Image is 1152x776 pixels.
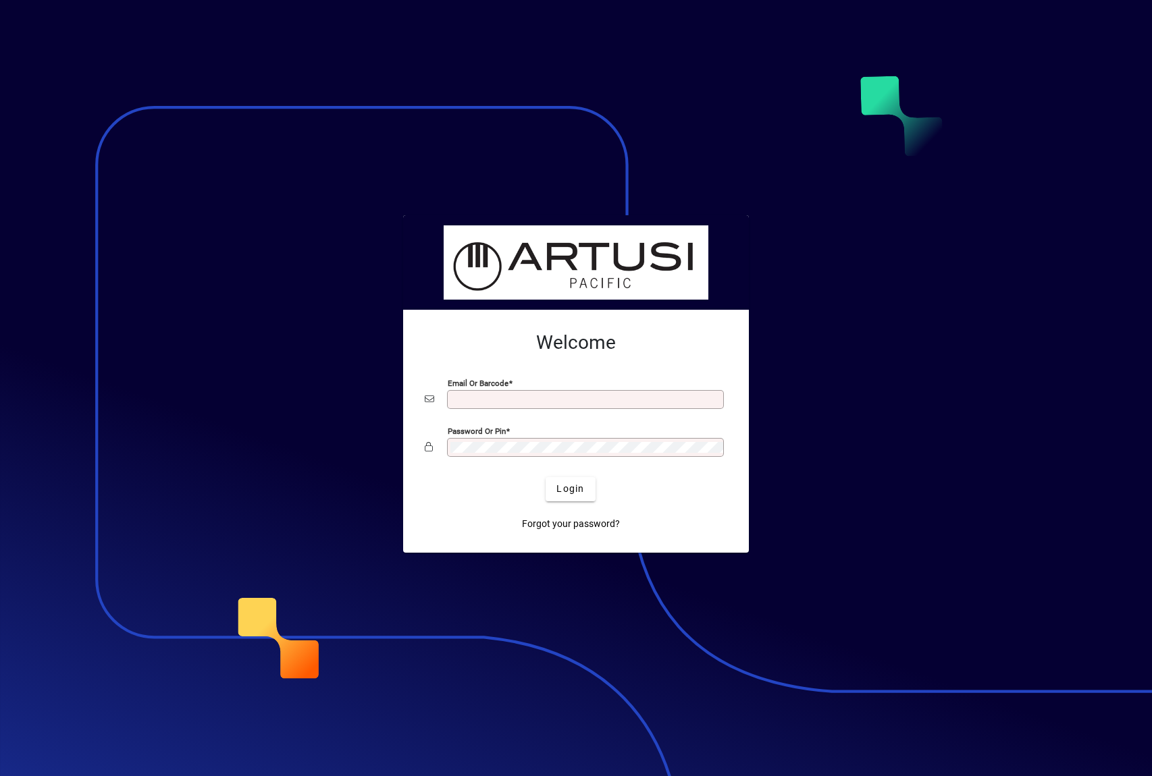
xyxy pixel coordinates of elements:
[546,477,595,501] button: Login
[448,426,506,435] mat-label: Password or Pin
[425,331,727,354] h2: Welcome
[448,378,508,387] mat-label: Email or Barcode
[556,482,584,496] span: Login
[517,512,625,536] a: Forgot your password?
[522,517,620,531] span: Forgot your password?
